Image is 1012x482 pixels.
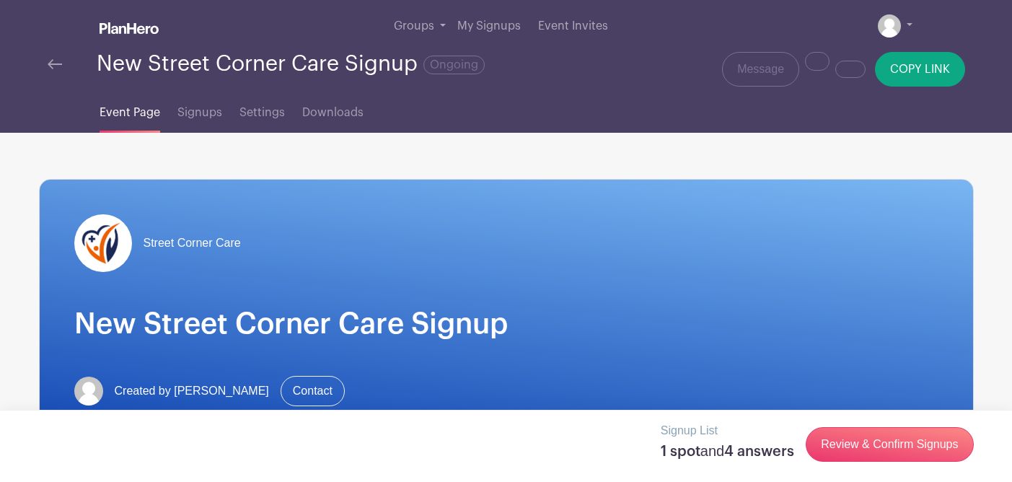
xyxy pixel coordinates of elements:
div: New Street Corner Care Signup [97,52,485,76]
span: Settings [239,104,285,121]
p: Signup List [661,422,794,439]
a: Event Page [100,87,160,133]
span: Created by [PERSON_NAME] [115,382,269,400]
span: My Signups [457,20,521,32]
span: Event Invites [538,20,608,32]
span: Street Corner Care [144,235,241,252]
img: default-ce2991bfa6775e67f084385cd625a349d9dcbb7a52a09fb2fda1e96e2d18dcdb.png [74,377,103,406]
img: default-ce2991bfa6775e67f084385cd625a349d9dcbb7a52a09fb2fda1e96e2d18dcdb.png [878,14,901,38]
a: Contact [281,376,345,406]
img: back-arrow-29a5d9b10d5bd6ae65dc969a981735edf675c4d7a1fe02e03b50dbd4ba3cdb55.svg [48,59,62,69]
a: Message [722,52,799,87]
span: Ongoing [423,56,485,74]
a: Signups [177,87,222,133]
span: Signups [177,104,222,121]
span: Message [737,61,784,78]
h5: 1 spot 4 answers [661,442,794,460]
a: Settings [239,87,285,133]
span: Downloads [302,104,364,121]
span: COPY LINK [890,63,950,75]
span: Groups [394,20,434,32]
img: logo_white-6c42ec7e38ccf1d336a20a19083b03d10ae64f83f12c07503d8b9e83406b4c7d.svg [100,22,159,34]
button: COPY LINK [875,52,965,87]
h1: New Street Corner Care Signup [74,307,938,341]
a: Review & Confirm Signups [806,427,973,462]
span: and [700,443,724,459]
span: Event Page [100,104,160,121]
img: SCC%20PlanHero.png [74,214,132,272]
a: Downloads [302,87,364,133]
